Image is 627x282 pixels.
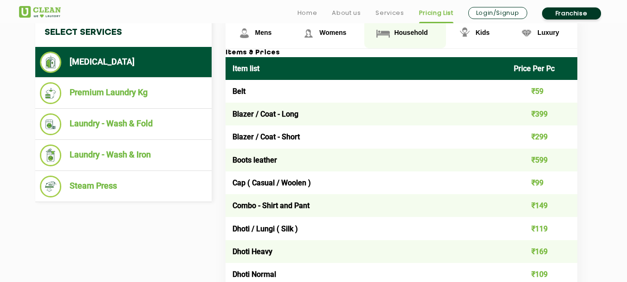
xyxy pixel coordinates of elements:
[375,25,391,41] img: Household
[457,25,473,41] img: Kids
[226,217,507,240] td: Dhoti / Lungi ( Silk )
[226,194,507,217] td: Combo - Shirt and Pant
[507,171,577,194] td: ₹99
[255,29,272,36] span: Mens
[537,29,559,36] span: Luxury
[507,57,577,80] th: Price Per Pc
[507,240,577,263] td: ₹169
[40,144,62,166] img: Laundry - Wash & Iron
[40,52,62,73] img: Dry Cleaning
[507,217,577,240] td: ₹119
[319,29,346,36] span: Womens
[40,52,207,73] li: [MEDICAL_DATA]
[332,7,361,19] a: About us
[40,176,62,197] img: Steam Press
[226,125,507,148] td: Blazer / Coat - Short
[518,25,535,41] img: Luxury
[40,176,207,197] li: Steam Press
[226,171,507,194] td: Cap ( Casual / Woolen )
[226,103,507,125] td: Blazer / Coat - Long
[507,103,577,125] td: ₹399
[226,240,507,263] td: Dhoti Heavy
[40,82,62,104] img: Premium Laundry Kg
[226,49,577,57] h3: Items & Prices
[419,7,453,19] a: Pricing List
[507,80,577,103] td: ₹59
[40,113,207,135] li: Laundry - Wash & Fold
[507,194,577,217] td: ₹149
[468,7,527,19] a: Login/Signup
[19,6,61,18] img: UClean Laundry and Dry Cleaning
[394,29,427,36] span: Household
[297,7,317,19] a: Home
[40,113,62,135] img: Laundry - Wash & Fold
[40,144,207,166] li: Laundry - Wash & Iron
[226,57,507,80] th: Item list
[226,80,507,103] td: Belt
[507,125,577,148] td: ₹299
[476,29,490,36] span: Kids
[507,149,577,171] td: ₹599
[300,25,317,41] img: Womens
[40,82,207,104] li: Premium Laundry Kg
[236,25,252,41] img: Mens
[542,7,601,20] a: Franchise
[375,7,404,19] a: Services
[226,149,507,171] td: Boots leather
[35,18,212,47] h4: Select Services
